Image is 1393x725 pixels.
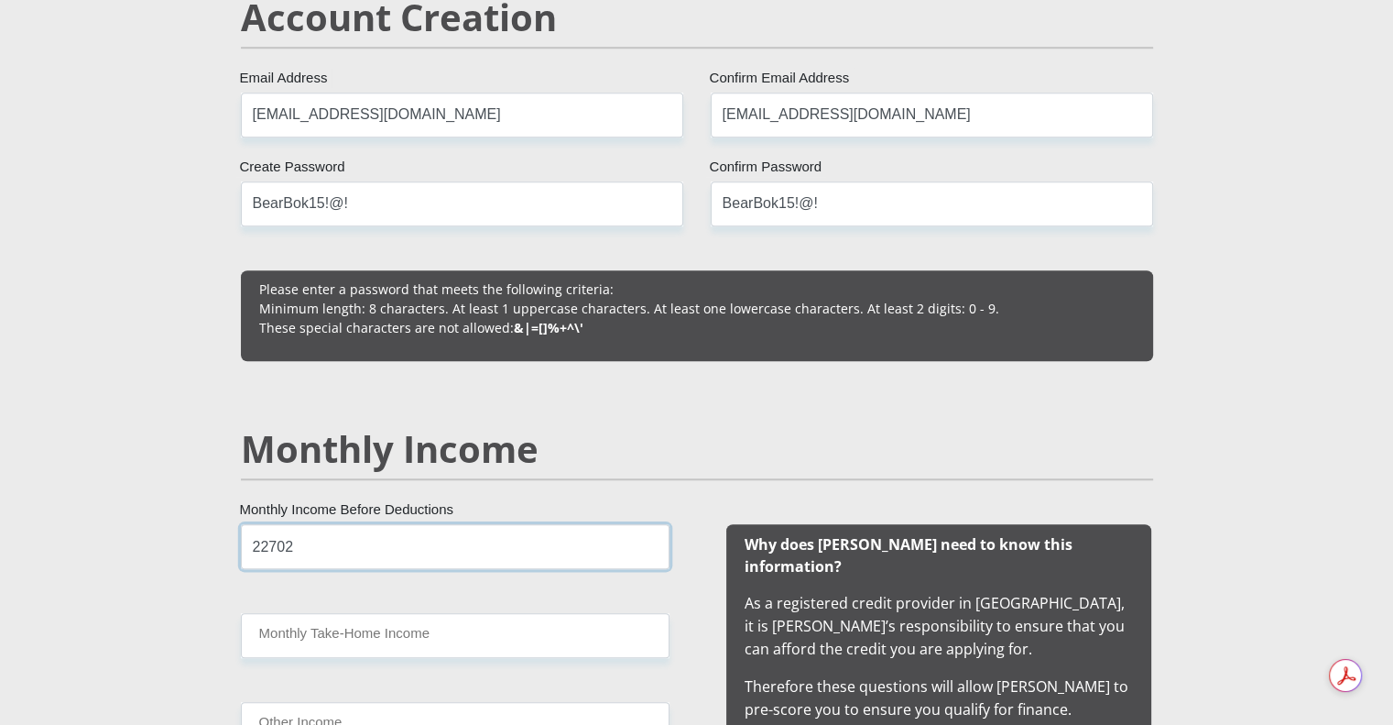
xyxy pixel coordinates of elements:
[745,534,1072,577] b: Why does [PERSON_NAME] need to know this information?
[711,181,1153,226] input: Confirm Password
[241,613,669,658] input: Monthly Take Home Income
[514,319,583,336] b: &|=[]%+^\'
[241,181,683,226] input: Create Password
[241,524,669,569] input: Monthly Income Before Deductions
[259,280,1135,337] p: Please enter a password that meets the following criteria: Minimum length: 8 characters. At least...
[711,93,1153,137] input: Confirm Email Address
[241,93,683,137] input: Email Address
[241,427,1153,471] h2: Monthly Income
